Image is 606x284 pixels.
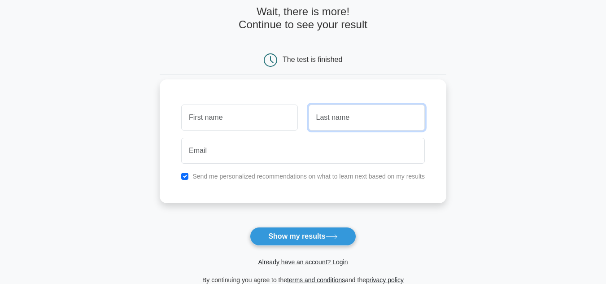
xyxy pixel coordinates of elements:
input: First name [181,105,297,131]
input: Last name [309,105,425,131]
input: Email [181,138,425,164]
a: Already have an account? Login [258,258,348,266]
div: The test is finished [283,56,342,63]
a: privacy policy [366,276,404,284]
label: Send me personalized recommendations on what to learn next based on my results [192,173,425,180]
h4: Wait, there is more! Continue to see your result [160,5,446,31]
button: Show my results [250,227,356,246]
a: terms and conditions [287,276,345,284]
